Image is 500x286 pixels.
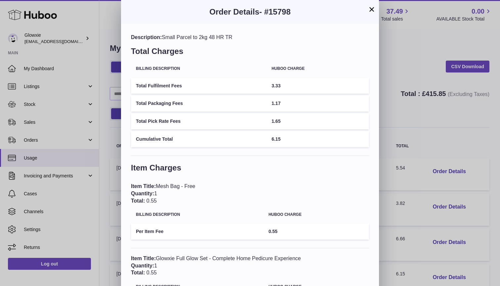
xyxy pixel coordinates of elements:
span: 1.65 [271,119,280,124]
th: Billing Description [131,208,264,222]
td: Cumulative Total [131,131,267,147]
span: Total: [131,270,145,275]
span: 1.17 [271,101,280,106]
th: Huboo charge [267,62,369,76]
th: Billing Description [131,62,267,76]
span: 6.15 [271,136,280,142]
span: Quantity: [131,263,154,268]
span: 0.55 [269,229,277,234]
span: 3.33 [271,83,280,88]
span: Total: [131,198,145,204]
td: Per Item Fee [131,223,264,240]
h3: Total Charges [131,46,369,60]
td: Total Packaging Fees [131,95,267,112]
td: Total Pick Rate Fees [131,113,267,129]
td: Total Fulfilment Fees [131,78,267,94]
div: Glowxie Full Glow Set - Complete Home Pedicure Experience 1 [131,255,369,276]
span: Item Title: [131,183,156,189]
span: Description: [131,34,162,40]
span: 0.55 [146,198,157,204]
span: - #15798 [259,7,291,16]
h3: Order Details [131,7,369,17]
h3: Item Charges [131,163,369,176]
span: 0.55 [146,270,157,275]
span: Quantity: [131,191,154,196]
div: Mesh Bag - Free 1 [131,183,369,204]
button: × [368,5,376,13]
th: Huboo charge [264,208,369,222]
span: Item Title: [131,256,156,261]
div: Small Parcel to 2kg 48 HR TR [131,34,369,41]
